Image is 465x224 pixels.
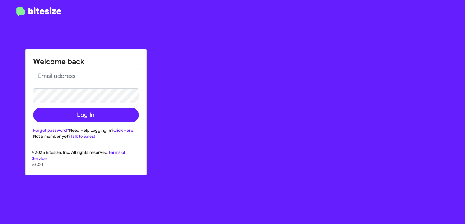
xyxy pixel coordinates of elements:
a: Talk to Sales! [70,134,95,139]
div: Need Help Logging In? [33,127,139,133]
div: © 2025 Bitesize, Inc. All rights reserved. [26,149,146,175]
h1: Welcome back [33,57,139,66]
p: v3.0.1 [32,161,140,168]
button: Log In [33,108,139,122]
div: Not a member yet? [33,133,139,139]
a: Terms of Service [32,150,125,161]
a: Click Here! [113,127,134,133]
input: Email address [33,69,139,83]
a: Forgot password? [33,127,69,133]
